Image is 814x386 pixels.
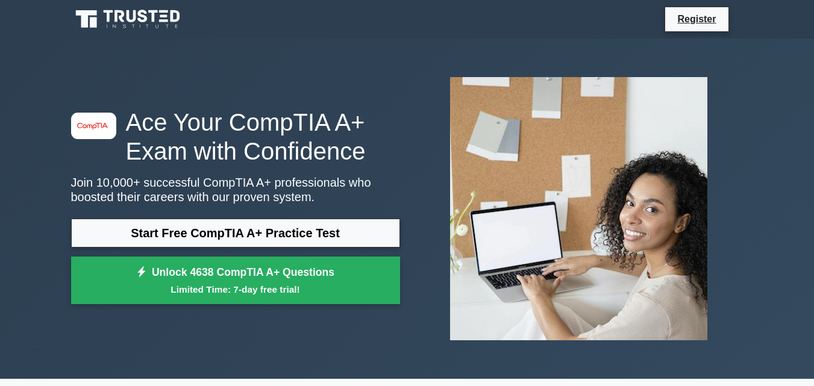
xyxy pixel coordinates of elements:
[670,11,723,26] a: Register
[86,282,385,296] small: Limited Time: 7-day free trial!
[71,257,400,305] a: Unlock 4638 CompTIA A+ QuestionsLimited Time: 7-day free trial!
[71,175,400,204] p: Join 10,000+ successful CompTIA A+ professionals who boosted their careers with our proven system.
[71,219,400,247] a: Start Free CompTIA A+ Practice Test
[71,108,400,166] h1: Ace Your CompTIA A+ Exam with Confidence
